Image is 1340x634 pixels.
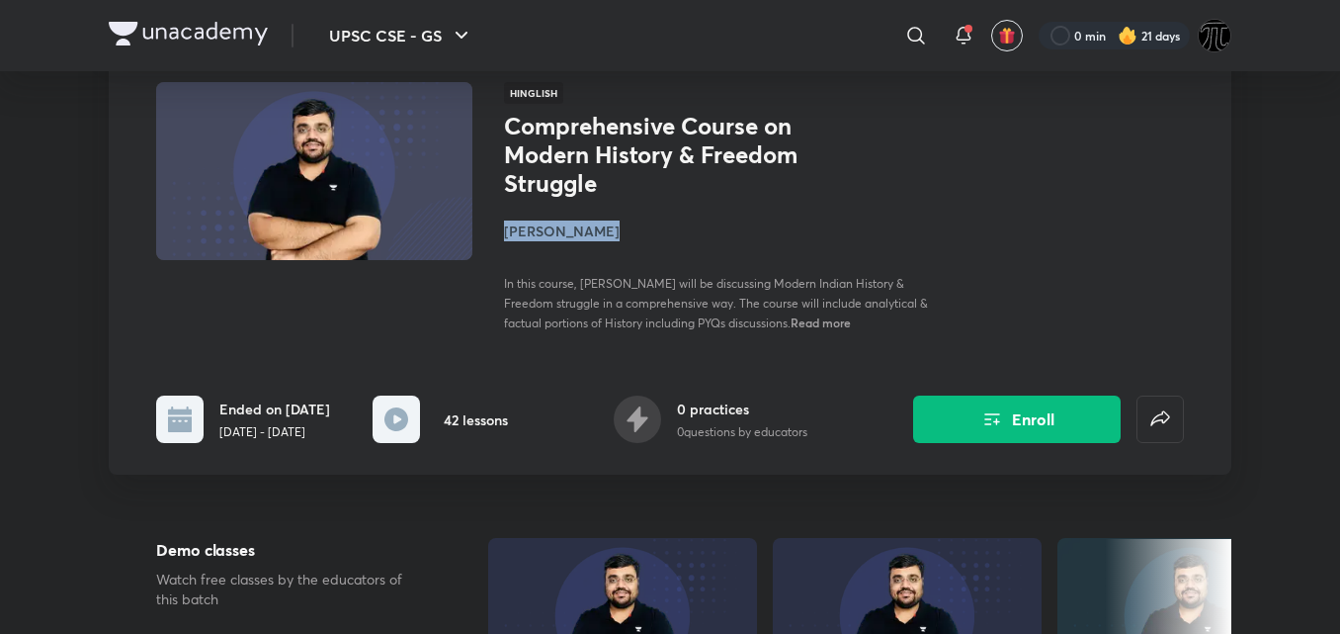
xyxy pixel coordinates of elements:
[504,82,563,104] span: Hinglish
[219,423,330,441] p: [DATE] - [DATE]
[504,276,928,330] span: In this course, [PERSON_NAME] will be discussing Modern Indian History & Freedom struggle in a co...
[156,570,425,609] p: Watch free classes by the educators of this batch
[504,112,827,197] h1: Comprehensive Course on Modern History & Freedom Struggle
[109,22,268,50] a: Company Logo
[317,16,485,55] button: UPSC CSE - GS
[219,399,330,419] h6: Ended on [DATE]
[109,22,268,45] img: Company Logo
[677,423,807,441] p: 0 questions by educators
[791,315,851,330] span: Read more
[913,396,1121,443] button: Enroll
[677,399,807,419] h6: 0 practices
[1198,19,1231,52] img: Watcher
[156,538,425,562] h5: Demo classes
[444,409,508,430] h6: 42 lessons
[1136,396,1184,443] button: false
[504,221,947,241] h4: [PERSON_NAME]
[153,80,475,262] img: Thumbnail
[991,20,1023,51] button: avatar
[1118,26,1137,45] img: streak
[998,27,1016,45] img: avatar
